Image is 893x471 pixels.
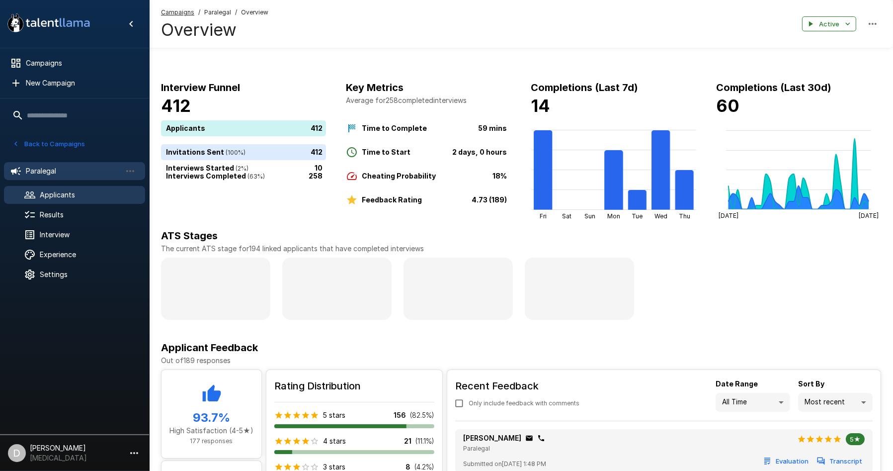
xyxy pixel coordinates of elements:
b: Feedback Rating [362,195,422,204]
b: 59 mins [479,124,507,132]
b: 2 days, 0 hours [453,148,507,156]
span: Only include feedback with comments [469,398,579,408]
tspan: Sat [562,212,571,220]
tspan: [DATE] [719,212,738,219]
b: Key Metrics [346,82,404,94]
p: 4 stars [323,436,346,446]
h6: Rating Distribution [274,378,434,394]
p: 412 [311,123,323,134]
span: Paralegal [463,445,490,452]
p: ( 82.5 %) [410,410,434,420]
b: Completions (Last 30d) [716,82,831,94]
p: Average for 258 completed interviews [346,95,511,105]
p: 10 [315,163,323,174]
tspan: Mon [607,212,620,220]
h4: Overview [161,19,268,40]
b: Applicant Feedback [161,342,258,354]
p: Out of 189 responses [161,356,881,366]
b: 412 [161,95,191,116]
b: 60 [716,95,739,116]
b: Time to Complete [362,124,427,132]
tspan: Fri [539,212,546,220]
p: 258 [309,171,323,182]
b: 14 [531,95,551,116]
b: ATS Stages [161,230,218,242]
button: Transcript [815,454,865,469]
h6: Recent Feedback [455,378,587,394]
b: Sort By [798,379,824,388]
span: Submitted on [DATE] 1:48 PM [463,459,546,469]
span: 5★ [846,435,865,443]
b: Interview Funnel [161,82,240,94]
b: 18% [493,172,507,180]
tspan: Tue [632,212,643,220]
p: Interviews Completed [166,171,265,182]
b: Completions (Last 7d) [531,82,639,94]
span: ( 2 %) [234,165,248,172]
div: All Time [716,393,790,412]
tspan: Wed [654,212,667,220]
span: 177 responses [190,437,233,445]
p: 5 stars [323,410,345,420]
div: Click to copy [525,434,533,442]
h5: 93.7 % [169,410,253,426]
button: Evaluation [761,454,811,469]
p: [PERSON_NAME] [463,433,521,443]
p: High Satisfaction (4-5★) [169,426,253,436]
button: Active [802,16,856,32]
p: 156 [394,410,406,420]
span: ( 63 %) [246,173,265,180]
tspan: [DATE] [859,212,879,219]
p: The current ATS stage for 194 linked applicants that have completed interviews [161,244,881,254]
b: Time to Start [362,148,410,156]
tspan: Sun [584,212,595,220]
p: Interviews Started [166,163,248,174]
p: 412 [311,147,323,158]
b: Cheating Probability [362,172,436,180]
b: Date Range [716,379,758,388]
b: 4.73 (189) [472,195,507,204]
div: Most recent [798,393,873,412]
div: Click to copy [537,434,545,442]
p: ( 11.1 %) [415,436,434,446]
p: 21 [404,436,411,446]
tspan: Thu [678,212,690,220]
